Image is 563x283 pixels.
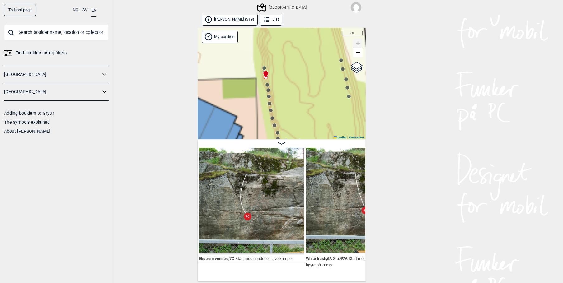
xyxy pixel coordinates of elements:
a: To front page [4,4,36,16]
a: [GEOGRAPHIC_DATA] [4,70,101,79]
a: [GEOGRAPHIC_DATA] [4,87,101,96]
p: Start med venstre på sidetak og høyre på krimp. [306,256,404,267]
button: NO [73,4,78,16]
p: Start med hendene i lave krimper. [235,256,293,261]
span: White trash , 6A [306,255,332,261]
img: User fallback1 [351,2,361,13]
input: Search boulder name, location or collection [4,24,109,40]
a: Zoom out [353,48,363,57]
span: + [356,39,360,47]
img: White trash 200313 [306,148,411,253]
span: Ψ 7A [340,255,348,261]
img: Ekstrem venstre 200830 [199,148,304,253]
p: Stå. [333,256,340,261]
span: − [356,49,360,56]
a: Find boulders using filters [4,49,109,58]
a: Adding boulders to Gryttr [4,111,54,116]
div: Barnehageveggen [284,137,288,141]
a: Leaflet [334,136,346,139]
a: Kartverket [349,136,364,139]
button: [PERSON_NAME] (319) [202,13,258,26]
a: The symbols explained [4,120,50,125]
button: List [260,13,283,26]
a: Layers [351,60,363,74]
span: Barnehageveggen [284,138,327,143]
div: [GEOGRAPHIC_DATA] [258,4,307,11]
span: Find boulders using filters [16,49,67,58]
span: Ekstrem venstre , 7C [199,255,234,261]
button: SV [82,4,87,16]
div: Show my position [202,31,238,43]
button: EN [91,4,96,17]
a: Zoom in [353,39,363,48]
a: About [PERSON_NAME] [4,129,50,134]
div: 5 m [342,31,363,36]
span: | [347,136,348,139]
